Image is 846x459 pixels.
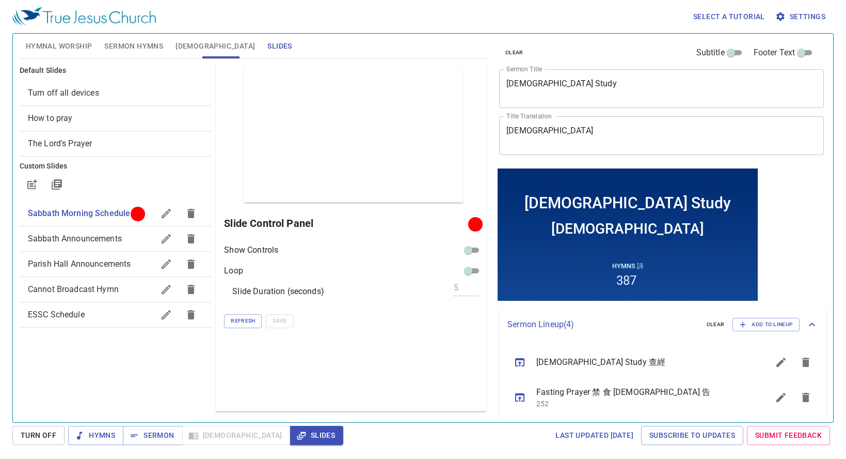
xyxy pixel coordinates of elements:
span: Slides [298,429,335,442]
h6: Default Slides [20,65,212,76]
span: clear [505,48,523,57]
span: Hymnal Worship [26,40,92,53]
div: The Lord's Prayer [20,131,212,156]
h6: Custom Slides [20,161,212,172]
textarea: [DEMOGRAPHIC_DATA] Study [506,79,817,98]
span: Submit Feedback [755,429,822,442]
a: Last updated [DATE] [551,426,637,445]
div: Sermon Lineup(4)clearAdd to Lineup [499,308,826,342]
div: Sabbath Morning Schedule [20,201,212,226]
h6: Slide Control Panel [224,215,472,232]
div: How to pray [20,106,212,131]
button: clear [499,47,530,59]
button: Add to Lineup [732,318,800,331]
button: clear [700,318,731,331]
span: ESSC Schedule [28,310,85,319]
span: Sabbath Morning Schedule [28,208,131,218]
span: Parish Hall Announcements [28,259,131,269]
iframe: from-child [495,166,760,303]
span: Refresh [231,316,255,326]
span: Subtitle [696,47,725,59]
div: Turn off all devices [20,81,212,105]
span: Hymns [76,429,115,442]
button: Slides [290,426,343,445]
p: Slide Duration (seconds) [232,285,324,298]
p: Show Controls [224,244,278,256]
span: [DEMOGRAPHIC_DATA] [175,40,255,53]
span: Subscribe to Updates [649,429,735,442]
span: Footer Text [754,47,795,59]
button: Settings [773,7,829,26]
span: [object Object] [28,139,92,148]
button: Refresh [224,314,262,328]
span: [DEMOGRAPHIC_DATA] Study 查經 [536,356,744,369]
p: Sermon Lineup ( 4 ) [507,318,698,331]
button: Turn Off [12,426,65,445]
span: Add to Lineup [739,320,793,329]
span: Sermon Hymns [104,40,163,53]
div: Cannot Broadcast Hymn [20,277,212,302]
a: Submit Feedback [747,426,830,445]
div: Sabbath Announcements [20,226,212,251]
a: Subscribe to Updates [641,426,743,445]
p: 252 [536,399,744,409]
span: Cannot Broadcast Hymn [28,284,119,294]
button: Select a tutorial [689,7,769,26]
div: ESSC Schedule [20,302,212,327]
span: [object Object] [28,113,73,123]
span: Fasting Prayer 禁 食 [DEMOGRAPHIC_DATA] 告 [536,386,744,399]
textarea: [DEMOGRAPHIC_DATA] [506,126,817,145]
span: Sermon [131,429,174,442]
img: True Jesus Church [12,7,156,26]
span: Turn Off [21,429,56,442]
span: Sabbath Announcements [28,234,122,243]
span: Settings [777,10,825,23]
span: clear [707,320,725,329]
span: Last updated [DATE] [555,429,633,442]
p: Loop [224,265,243,277]
span: Select a tutorial [693,10,765,23]
span: Slides [267,40,292,53]
button: Hymns [68,426,123,445]
div: Parish Hall Announcements [20,252,212,277]
button: Sermon [123,426,182,445]
span: [object Object] [28,88,99,98]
